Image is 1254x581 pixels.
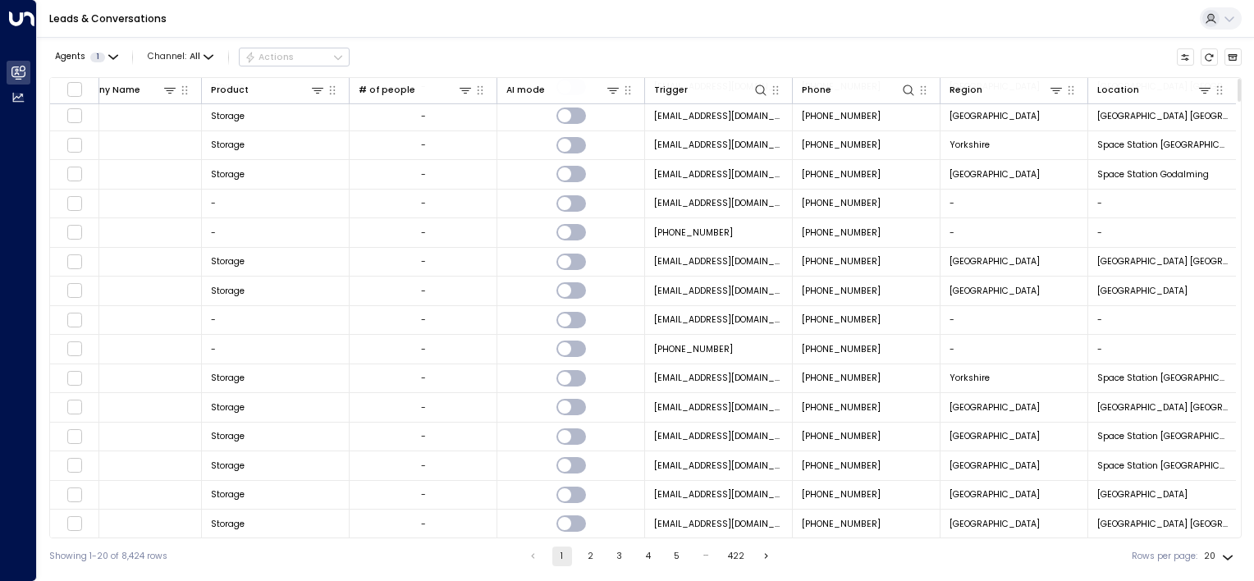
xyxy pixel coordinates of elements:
[802,313,881,326] span: +441234567890
[940,218,1088,247] td: -
[66,137,82,153] span: Toggle select row
[802,139,881,151] span: +441234567890
[359,83,415,98] div: # of people
[1097,460,1228,472] span: Space Station Banbury
[581,547,601,566] button: Go to page 2
[202,218,350,247] td: -
[421,139,426,151] div: -
[421,110,426,122] div: -
[66,400,82,415] span: Toggle select row
[245,52,295,63] div: Actions
[66,195,82,211] span: Toggle select row
[211,460,245,472] span: Storage
[1088,335,1236,364] td: -
[49,48,122,66] button: Agents1
[1224,48,1243,66] button: Archived Leads
[1097,139,1228,151] span: Space Station Wakefield
[654,197,784,209] span: leads@space-station.co.uk
[211,372,245,384] span: Storage
[1097,168,1209,181] span: Space Station Godalming
[950,82,1064,98] div: Region
[211,430,245,442] span: Storage
[211,285,245,297] span: Storage
[802,83,831,98] div: Phone
[950,460,1040,472] span: Oxfordshire
[1097,110,1228,122] span: Space Station Kilburn
[940,306,1088,335] td: -
[421,460,426,472] div: -
[211,401,245,414] span: Storage
[950,372,990,384] span: Yorkshire
[66,516,82,532] span: Toggle select row
[638,547,658,566] button: Go to page 4
[1097,488,1188,501] span: Space Station Stirchley
[421,226,426,239] div: -
[202,335,350,364] td: -
[66,428,82,444] span: Toggle select row
[1177,48,1195,66] button: Customize
[757,547,776,566] button: Go to next page
[1088,218,1236,247] td: -
[143,48,218,66] button: Channel:All
[1097,285,1188,297] span: Space Station Slough
[950,110,1040,122] span: London
[1097,83,1139,98] div: Location
[654,82,769,98] div: Trigger
[421,401,426,414] div: -
[1088,306,1236,335] td: -
[211,82,326,98] div: Product
[506,83,545,98] div: AI mode
[202,190,350,218] td: -
[654,255,784,268] span: leads@space-station.co.uk
[802,285,881,297] span: +441234567890
[654,139,784,151] span: leads@space-station.co.uk
[950,401,1040,414] span: London
[1097,255,1228,268] span: Space Station Kilburn
[1097,518,1228,530] span: Space Station Uxbridge
[421,313,426,326] div: -
[725,547,748,566] button: Go to page 422
[654,372,784,384] span: leads@space-station.co.uk
[63,82,178,98] div: Company Name
[421,488,426,501] div: -
[654,285,784,297] span: leads@space-station.co.uk
[1097,372,1228,384] span: Space Station Doncaster
[49,550,167,563] div: Showing 1-20 of 8,424 rows
[802,110,881,122] span: +441234567890
[211,255,245,268] span: Storage
[1097,82,1213,98] div: Location
[523,547,777,566] nav: pagination navigation
[1204,547,1237,566] div: 20
[506,82,621,98] div: AI mode
[1201,48,1219,66] span: Refresh
[950,518,1040,530] span: London
[211,488,245,501] span: Storage
[66,341,82,357] span: Toggle select row
[143,48,218,66] span: Channel:
[1132,550,1197,563] label: Rows per page:
[654,168,784,181] span: leads@space-station.co.uk
[950,168,1040,181] span: Surrey
[239,48,350,67] button: Actions
[421,430,426,442] div: -
[211,518,245,530] span: Storage
[421,285,426,297] div: -
[654,488,784,501] span: leads@space-station.co.uk
[667,547,687,566] button: Go to page 5
[802,518,881,530] span: +441234567890
[802,168,881,181] span: +441234567890
[654,313,784,326] span: leads@space-station.co.uk
[66,108,82,124] span: Toggle select row
[802,226,881,239] span: +441234567890
[239,48,350,67] div: Button group with a nested menu
[211,110,245,122] span: Storage
[1088,190,1236,218] td: -
[359,82,474,98] div: # of people
[1097,401,1228,414] span: Space Station St Johns Wood
[66,167,82,182] span: Toggle select row
[654,518,784,530] span: leads@space-station.co.uk
[802,255,881,268] span: +441234567890
[940,190,1088,218] td: -
[211,83,249,98] div: Product
[802,488,881,501] span: +441234567890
